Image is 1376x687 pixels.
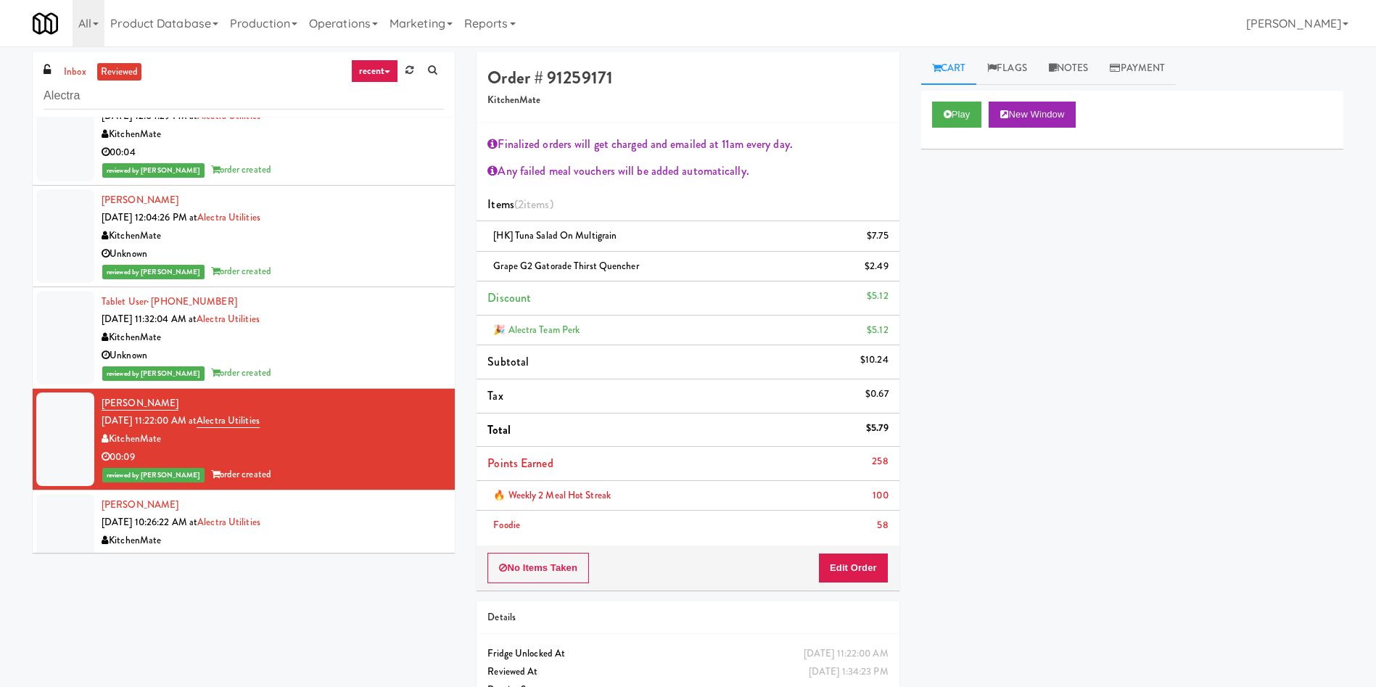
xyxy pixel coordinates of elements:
[867,287,889,305] div: $5.12
[872,453,888,471] div: 258
[102,163,205,178] span: reviewed by [PERSON_NAME]
[487,421,511,438] span: Total
[493,259,638,273] span: Grape G2 Gatorade Thirst Quencher
[102,347,444,365] div: Unknown
[44,83,444,110] input: Search vision orders
[102,265,205,279] span: reviewed by [PERSON_NAME]
[197,414,260,428] a: Alectra Utilities
[102,312,197,326] span: [DATE] 11:32:04 AM at
[102,329,444,347] div: KitchenMate
[493,488,611,502] span: 🔥 Weekly 2 Meal Hot Streak
[487,553,589,583] button: No Items Taken
[197,210,260,224] a: Alectra Utilities
[102,193,178,207] a: [PERSON_NAME]
[197,312,260,326] a: Alectra Utilities
[33,389,455,490] li: [PERSON_NAME][DATE] 11:22:00 AM atAlectra UtilitiesKitchenMate00:09reviewed by [PERSON_NAME]order...
[147,295,237,308] span: · [PHONE_NUMBER]
[809,663,889,681] div: [DATE] 1:34:23 PM
[102,498,178,511] a: [PERSON_NAME]
[1038,52,1100,85] a: Notes
[102,210,197,224] span: [DATE] 12:04:26 PM at
[487,68,888,87] h4: Order # 91259171
[867,321,889,340] div: $5.12
[493,323,580,337] span: 🎉 Alectra Team Perk
[873,487,888,505] div: 100
[487,353,529,370] span: Subtotal
[102,396,178,411] a: [PERSON_NAME]
[33,84,455,186] li: [PERSON_NAME][DATE] 12:04:29 PM atAlectra UtilitiesKitchenMate00:04reviewed by [PERSON_NAME]order...
[487,133,888,155] div: Finalized orders will get charged and emailed at 11am every day.
[102,515,197,529] span: [DATE] 10:26:22 AM at
[487,609,888,627] div: Details
[102,448,444,466] div: 00:09
[102,126,444,144] div: KitchenMate
[102,295,237,308] a: Tablet User· [PHONE_NUMBER]
[976,52,1038,85] a: Flags
[60,63,90,81] a: inbox
[102,144,444,162] div: 00:04
[867,227,889,245] div: $7.75
[211,264,271,278] span: order created
[860,351,889,369] div: $10.24
[865,385,889,403] div: $0.67
[102,430,444,448] div: KitchenMate
[932,102,982,128] button: Play
[102,227,444,245] div: KitchenMate
[33,11,58,36] img: Micromart
[211,163,271,176] span: order created
[487,645,888,663] div: Fridge Unlocked At
[866,419,889,437] div: $5.79
[487,95,888,106] h5: KitchenMate
[524,196,550,213] ng-pluralize: items
[102,366,205,381] span: reviewed by [PERSON_NAME]
[102,532,444,550] div: KitchenMate
[102,245,444,263] div: Unknown
[1099,52,1176,85] a: Payment
[804,645,889,663] div: [DATE] 11:22:00 AM
[865,258,889,276] div: $2.49
[102,550,444,568] div: 00:04
[33,287,455,389] li: Tablet User· [PHONE_NUMBER][DATE] 11:32:04 AM atAlectra UtilitiesKitchenMateUnknownreviewed by [P...
[33,490,455,592] li: [PERSON_NAME][DATE] 10:26:22 AM atAlectra UtilitiesKitchenMate00:04reviewed by [PERSON_NAME]order...
[487,387,503,404] span: Tax
[211,366,271,379] span: order created
[487,289,531,306] span: Discount
[514,196,553,213] span: (2 )
[493,229,617,242] span: [HK] Tuna Salad on Multigrain
[989,102,1076,128] button: New Window
[921,52,977,85] a: Cart
[33,186,455,287] li: [PERSON_NAME][DATE] 12:04:26 PM atAlectra UtilitiesKitchenMateUnknownreviewed by [PERSON_NAME]ord...
[351,59,399,83] a: recent
[102,414,197,427] span: [DATE] 11:22:00 AM at
[102,468,205,482] span: reviewed by [PERSON_NAME]
[97,63,142,81] a: reviewed
[211,467,271,481] span: order created
[487,196,553,213] span: Items
[487,663,888,681] div: Reviewed At
[197,515,260,529] a: Alectra Utilities
[487,160,888,182] div: Any failed meal vouchers will be added automatically.
[493,518,520,532] span: Foodie
[487,455,553,472] span: Points Earned
[877,517,888,535] div: 58
[818,553,889,583] button: Edit Order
